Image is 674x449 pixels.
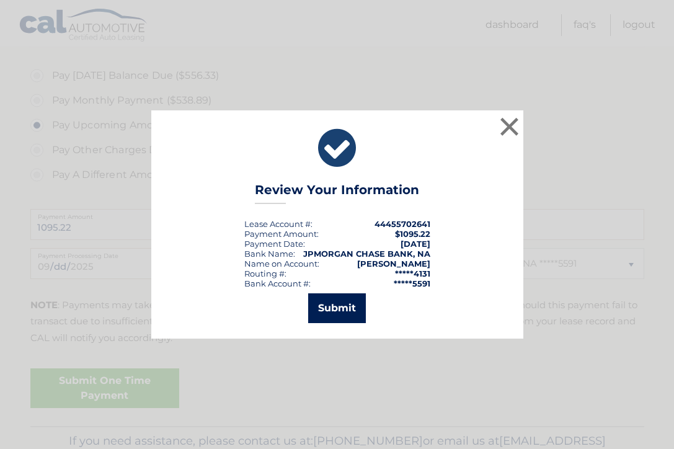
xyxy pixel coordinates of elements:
[244,269,286,278] div: Routing #:
[244,278,311,288] div: Bank Account #:
[497,114,522,139] button: ×
[303,249,430,259] strong: JPMORGAN CHASE BANK, NA
[375,219,430,229] strong: 44455702641
[395,229,430,239] span: $1095.22
[401,239,430,249] span: [DATE]
[255,182,419,204] h3: Review Your Information
[244,249,295,259] div: Bank Name:
[244,229,319,239] div: Payment Amount:
[244,239,305,249] div: :
[308,293,366,323] button: Submit
[357,259,430,269] strong: [PERSON_NAME]
[244,259,319,269] div: Name on Account:
[244,239,303,249] span: Payment Date
[244,219,313,229] div: Lease Account #:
